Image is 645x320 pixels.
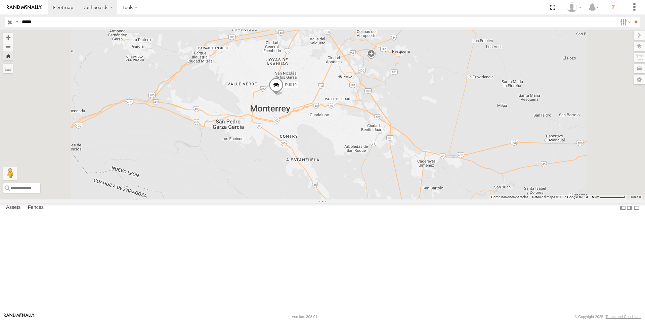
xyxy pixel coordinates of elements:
[619,203,626,213] label: Dock Summary Table to the Left
[3,203,24,213] label: Assets
[608,2,618,13] i: ?
[292,315,317,319] div: Version: 308.01
[617,17,632,27] label: Search Filter Options
[633,203,640,213] label: Hide Summary Table
[25,203,47,213] label: Fences
[574,315,641,319] div: © Copyright 2025 -
[626,203,633,213] label: Dock Summary Table to the Right
[634,75,645,84] label: Map Settings
[3,51,13,60] button: Zoom Home
[3,167,17,180] button: Arrastra al hombrecito al mapa para abrir Street View
[606,315,641,319] a: Terms and Conditions
[564,2,584,12] div: Jose Anaya
[532,195,588,199] span: Datos del mapa ©2025 Google, INEGI
[3,64,13,73] label: Measure
[7,5,42,10] img: rand-logo.svg
[592,195,599,199] span: 5 km
[3,33,13,42] button: Zoom in
[14,17,19,27] label: Search Query
[3,42,13,51] button: Zoom out
[285,83,297,87] span: RJ019
[631,195,641,198] a: Términos (se abre en una nueva pestaña)
[491,195,528,199] button: Combinaciones de teclas
[590,195,627,199] button: Escala del mapa: 5 km por 72 píxeles
[4,313,35,320] a: Visit our Website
